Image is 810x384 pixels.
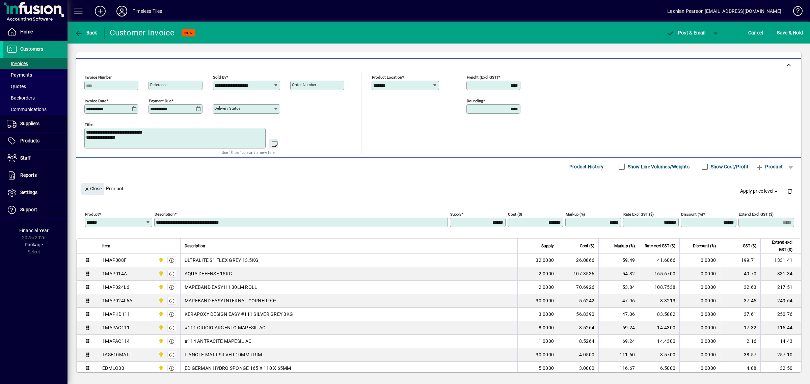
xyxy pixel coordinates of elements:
span: Support [20,207,37,212]
div: Lachlan Pearson [EMAIL_ADDRESS][DOMAIN_NAME] [667,6,781,17]
td: 37.45 [720,294,760,308]
span: Apply price level [740,188,779,195]
span: Close [84,183,102,194]
label: Show Cost/Profit [709,163,749,170]
button: Delete [782,183,798,199]
button: Cancel [747,27,765,39]
button: Profile [111,5,133,17]
td: 49.70 [720,267,760,281]
span: 2.0000 [539,270,554,277]
span: Home [20,29,33,34]
span: Item [102,242,110,250]
span: L ANGLE MATT SILVER 10MM TRIM [185,351,262,358]
mat-label: Sold by [213,75,226,80]
mat-label: Reference [150,82,167,87]
td: 8.5264 [558,335,598,348]
td: 54.32 [598,267,639,281]
span: Package [25,242,43,247]
app-page-header-button: Close [80,186,106,192]
span: Quotes [7,84,26,89]
button: Save & Hold [775,27,805,39]
td: 4.88 [720,362,760,375]
span: Financial Year [19,228,49,233]
span: Cost ($) [580,242,594,250]
span: Dunedin [157,337,164,345]
span: Customers [20,46,43,52]
app-page-header-button: Delete [782,188,798,194]
label: Show Line Volumes/Weights [626,163,690,170]
span: MAPEBAND EASY INTERNAL CORNER 90* [185,297,276,304]
span: Back [75,30,97,35]
span: Description [185,242,205,250]
td: 53.84 [598,281,639,294]
span: Dunedin [157,310,164,318]
td: 37.61 [720,308,760,321]
span: Product [755,161,783,172]
div: EDMLO33 [102,365,124,372]
a: Settings [3,184,67,201]
td: 56.8390 [558,308,598,321]
div: 1MAPAC111 [102,324,130,331]
div: 8.5700 [643,351,675,358]
span: MAPEBAND EASY H1 30LM ROLL [185,284,258,291]
span: GST ($) [743,242,756,250]
td: 69.24 [598,321,639,335]
span: 3.0000 [539,311,554,318]
span: #114 ANTRACITE MAPESIL AC [185,338,251,345]
a: Suppliers [3,115,67,132]
mat-label: Delivery status [214,106,240,111]
td: 32.50 [760,362,801,375]
span: S [777,30,780,35]
div: 165.6700 [643,270,675,277]
a: Payments [3,69,67,81]
span: ave & Hold [777,27,803,38]
div: 83.5882 [643,311,675,318]
mat-label: Discount (%) [681,212,703,217]
div: Customer Invoice [110,27,175,38]
a: Knowledge Base [788,1,802,23]
span: 30.0000 [536,351,554,358]
td: 250.76 [760,308,801,321]
mat-label: Description [155,212,174,217]
a: Quotes [3,81,67,92]
span: Settings [20,190,37,195]
td: 249.64 [760,294,801,308]
div: 1MAP008F [102,257,127,264]
span: Backorders [7,95,35,101]
app-page-header-button: Back [67,27,105,39]
td: 4.0500 [558,348,598,362]
a: Home [3,24,67,40]
div: 8.3213 [643,297,675,304]
div: 14.4300 [643,324,675,331]
td: 3.0000 [558,362,598,375]
a: Staff [3,150,67,167]
td: 5.6242 [558,294,598,308]
button: Back [73,27,99,39]
a: Products [3,133,67,149]
mat-label: Markup (%) [566,212,585,217]
td: 14.43 [760,335,801,348]
div: 14.4300 [643,338,675,345]
span: Rate excl GST ($) [645,242,675,250]
span: Extend excl GST ($) [765,239,792,253]
td: 59.49 [598,254,639,267]
span: Dunedin [157,283,164,291]
mat-label: Product location [372,75,402,80]
td: 116.67 [598,362,639,375]
td: 69.24 [598,335,639,348]
td: 0.0000 [679,267,720,281]
button: Product [752,161,786,173]
div: 1MAPKD111 [102,311,130,318]
mat-label: Freight (excl GST) [467,75,498,80]
span: ost & Email [666,30,705,35]
span: 5.0000 [539,365,554,372]
span: Product History [569,161,604,172]
mat-label: Extend excl GST ($) [739,212,774,217]
span: 30.0000 [536,297,554,304]
span: Reports [20,172,37,178]
span: Markup (%) [614,242,635,250]
td: 70.6926 [558,281,598,294]
span: 32.0000 [536,257,554,264]
td: 199.71 [720,254,760,267]
button: Close [81,183,104,195]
